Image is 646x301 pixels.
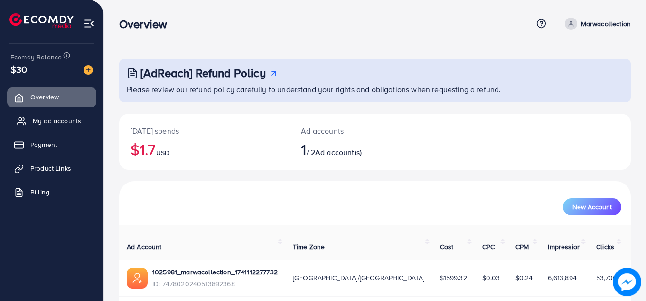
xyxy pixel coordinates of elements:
h3: [AdReach] Refund Policy [140,66,266,80]
a: Billing [7,183,96,202]
span: 1 [301,138,306,160]
span: Payment [30,140,57,149]
a: Marwacollection [561,18,631,30]
span: Ecomdy Balance [10,52,62,62]
img: image [84,65,93,75]
span: Ad account(s) [315,147,362,157]
span: 53,706 [596,273,617,282]
span: Cost [440,242,454,252]
a: Product Links [7,159,96,178]
span: ID: 7478020240513892368 [152,279,278,289]
span: $30 [10,62,27,76]
img: image [613,268,641,296]
a: Payment [7,135,96,154]
span: $1599.32 [440,273,467,282]
span: Overview [30,92,59,102]
span: 6,613,894 [548,273,576,282]
a: 1025981_marwacollection_1741112277732 [152,267,278,277]
span: Clicks [596,242,614,252]
span: Time Zone [293,242,325,252]
span: My ad accounts [33,116,81,126]
span: CPC [482,242,495,252]
span: Billing [30,187,49,197]
p: Please review our refund policy carefully to understand your rights and obligations when requesti... [127,84,625,95]
span: Impression [548,242,581,252]
button: New Account [563,198,621,215]
img: menu [84,18,94,29]
span: $0.03 [482,273,500,282]
a: My ad accounts [7,111,96,130]
span: [GEOGRAPHIC_DATA]/[GEOGRAPHIC_DATA] [293,273,425,282]
span: CPM [515,242,529,252]
img: ic-ads-acc.e4c84228.svg [127,268,148,289]
h2: / 2 [301,140,406,158]
h3: Overview [119,17,175,31]
span: Ad Account [127,242,162,252]
p: Ad accounts [301,125,406,136]
a: Overview [7,87,96,107]
p: Marwacollection [581,18,631,29]
span: $0.24 [515,273,533,282]
span: Product Links [30,164,71,173]
img: logo [9,13,74,28]
span: USD [156,148,169,157]
h2: $1.7 [131,140,278,158]
span: New Account [572,204,612,210]
p: [DATE] spends [131,125,278,136]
